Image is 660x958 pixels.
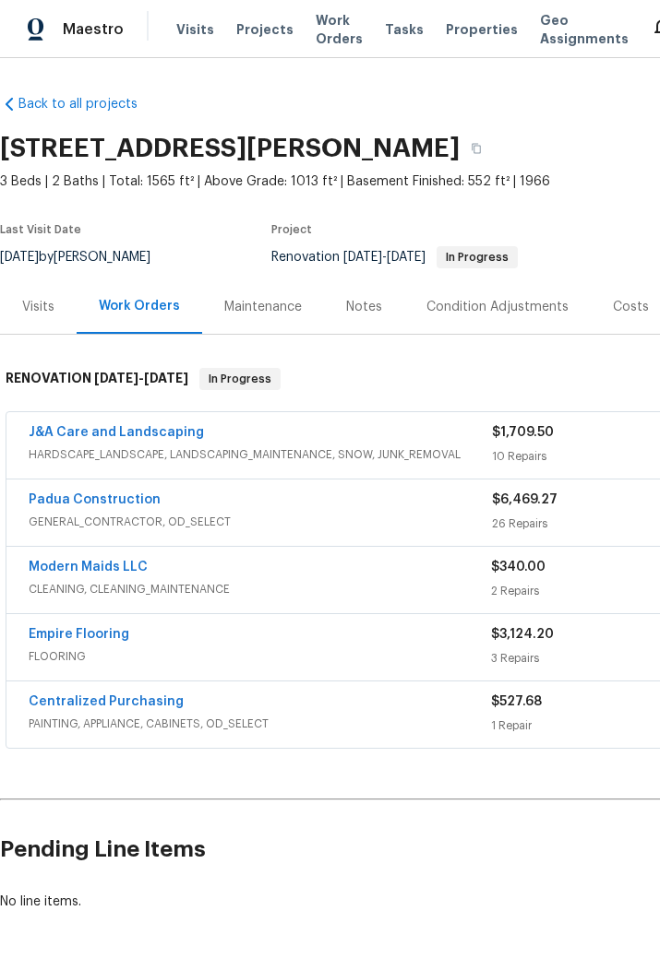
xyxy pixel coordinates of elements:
div: Maintenance [224,298,302,316]
a: J&A Care and Landscaping [29,426,204,439]
span: Properties [446,20,518,39]
button: Copy Address [460,132,493,165]
h6: RENOVATION [6,368,188,390]
span: Project [271,224,312,235]
div: Visits [22,298,54,316]
span: Geo Assignments [540,11,629,48]
span: Projects [236,20,294,39]
span: - [343,251,426,264]
span: In Progress [438,252,516,263]
div: Notes [346,298,382,316]
span: $3,124.20 [491,628,554,641]
span: FLOORING [29,647,491,666]
span: $1,709.50 [492,426,554,439]
span: Tasks [385,23,424,36]
span: [DATE] [94,372,138,384]
span: $6,469.27 [492,493,558,506]
a: Modern Maids LLC [29,561,148,574]
span: [DATE] [343,251,382,264]
div: Condition Adjustments [426,298,569,316]
span: Visits [176,20,214,39]
span: [DATE] [387,251,426,264]
span: - [94,372,188,384]
span: $340.00 [491,561,546,574]
span: [DATE] [144,372,188,384]
span: Work Orders [316,11,363,48]
div: Costs [613,298,649,316]
span: In Progress [201,370,279,388]
span: HARDSCAPE_LANDSCAPE, LANDSCAPING_MAINTENANCE, SNOW, JUNK_REMOVAL [29,445,492,464]
span: GENERAL_CONTRACTOR, OD_SELECT [29,513,492,531]
a: Centralized Purchasing [29,695,184,708]
a: Padua Construction [29,493,161,506]
span: PAINTING, APPLIANCE, CABINETS, OD_SELECT [29,715,491,733]
a: Empire Flooring [29,628,129,641]
span: Maestro [63,20,124,39]
span: CLEANING, CLEANING_MAINTENANCE [29,580,491,598]
div: Work Orders [99,297,180,315]
span: $527.68 [491,695,542,708]
span: Renovation [271,251,518,264]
